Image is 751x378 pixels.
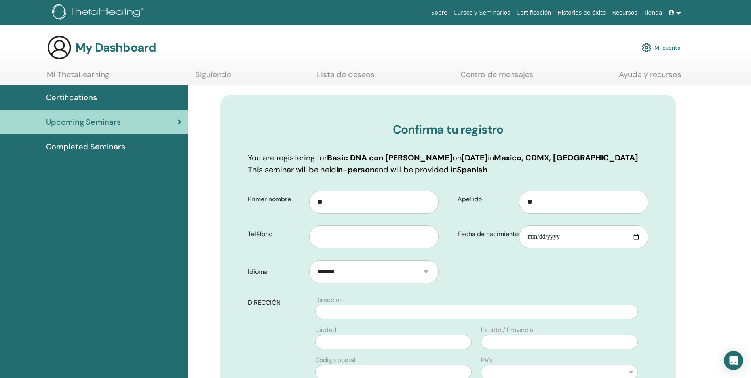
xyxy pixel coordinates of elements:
[315,295,343,305] label: Dirección
[47,35,72,60] img: generic-user-icon.jpg
[248,122,648,137] h3: Confirma tu registro
[248,152,648,176] p: You are registering for on in . This seminar will be held and will be provided in .
[46,116,121,128] span: Upcoming Seminars
[315,325,336,335] label: Ciudad
[315,355,356,365] label: Código postal
[47,70,109,85] a: Mi ThetaLearning
[242,264,310,279] label: Idioma
[242,295,311,310] label: DIRECCIÓN
[317,70,375,85] a: Lista de deseos
[242,227,310,242] label: Teléfono
[242,192,310,207] label: Primer nombre
[494,153,638,163] b: Mexico, CDMX, [GEOGRAPHIC_DATA]
[481,325,533,335] label: Estado / Provincia
[452,227,519,242] label: Fecha de nacimiento
[336,164,375,175] b: in-person
[642,39,681,56] a: Mi cuenta
[457,164,487,175] b: Spanish
[641,6,665,20] a: Tienda
[724,351,743,370] div: Open Intercom Messenger
[619,70,681,85] a: Ayuda y recursos
[195,70,231,85] a: Siguiendo
[46,92,97,103] span: Certifications
[642,41,651,54] img: cog.svg
[46,141,125,153] span: Completed Seminars
[513,6,554,20] a: Certificación
[327,153,453,163] b: Basic DNA con [PERSON_NAME]
[460,70,533,85] a: Centro de mensajes
[428,6,450,20] a: Sobre
[75,40,156,55] h3: My Dashboard
[451,6,513,20] a: Cursos y Seminarios
[452,192,519,207] label: Apellido
[554,6,609,20] a: Historias de éxito
[462,153,488,163] b: [DATE]
[609,6,640,20] a: Recursos
[52,4,147,22] img: logo.png
[481,355,493,365] label: País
